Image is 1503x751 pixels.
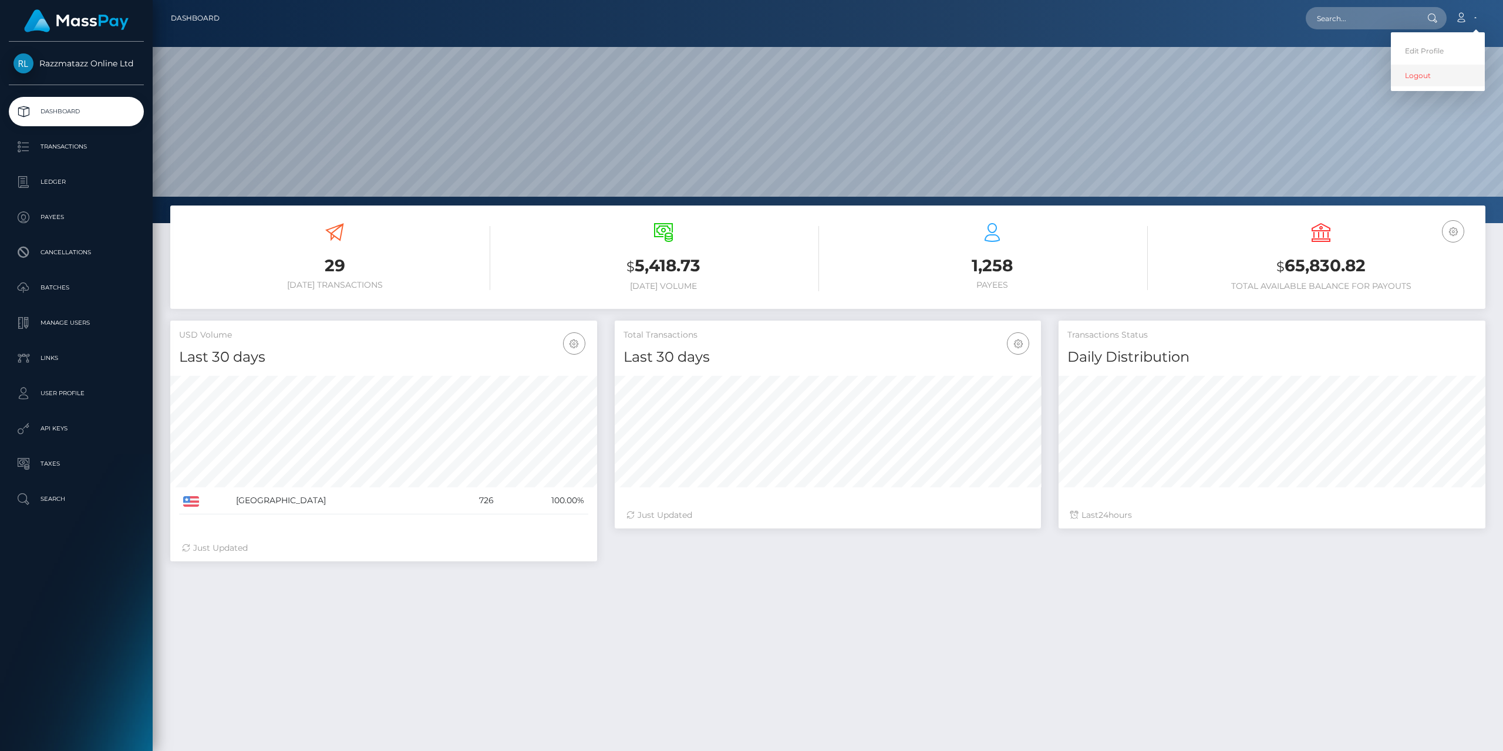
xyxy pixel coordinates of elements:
div: Just Updated [182,542,585,554]
a: Dashboard [9,97,144,126]
img: US.png [183,496,199,507]
p: API Keys [14,420,139,437]
a: Ledger [9,167,144,197]
a: Transactions [9,132,144,161]
p: Ledger [14,173,139,191]
td: 726 [447,487,498,514]
a: Logout [1391,65,1485,86]
h3: 65,830.82 [1165,254,1477,278]
h4: Last 30 days [179,347,588,368]
div: Last hours [1070,509,1474,521]
a: Taxes [9,449,144,479]
a: User Profile [9,379,144,408]
h4: Daily Distribution [1067,347,1477,368]
a: Links [9,343,144,373]
h3: 5,418.73 [508,254,819,278]
p: User Profile [14,385,139,402]
input: Search... [1306,7,1416,29]
h5: Total Transactions [624,329,1033,341]
p: Cancellations [14,244,139,261]
small: $ [1276,258,1285,275]
h6: Payees [837,280,1148,290]
a: Dashboard [171,6,220,31]
h6: [DATE] Transactions [179,280,490,290]
a: Edit Profile [1391,40,1485,62]
a: API Keys [9,414,144,443]
h3: 29 [179,254,490,277]
a: Search [9,484,144,514]
h6: [DATE] Volume [508,281,819,291]
p: Transactions [14,138,139,156]
img: Razzmatazz Online Ltd [14,53,33,73]
p: Batches [14,279,139,297]
p: Payees [14,208,139,226]
a: Manage Users [9,308,144,338]
a: Cancellations [9,238,144,267]
p: Taxes [14,455,139,473]
span: Razzmatazz Online Ltd [9,58,144,69]
h6: Total Available Balance for Payouts [1165,281,1477,291]
p: Search [14,490,139,508]
img: MassPay Logo [24,9,129,32]
h3: 1,258 [837,254,1148,277]
p: Manage Users [14,314,139,332]
a: Batches [9,273,144,302]
td: [GEOGRAPHIC_DATA] [232,487,447,514]
td: 100.00% [498,487,588,514]
span: 24 [1098,510,1108,520]
p: Dashboard [14,103,139,120]
h4: Last 30 days [624,347,1033,368]
h5: USD Volume [179,329,588,341]
small: $ [626,258,635,275]
p: Links [14,349,139,367]
a: Payees [9,203,144,232]
h5: Transactions Status [1067,329,1477,341]
div: Just Updated [626,509,1030,521]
